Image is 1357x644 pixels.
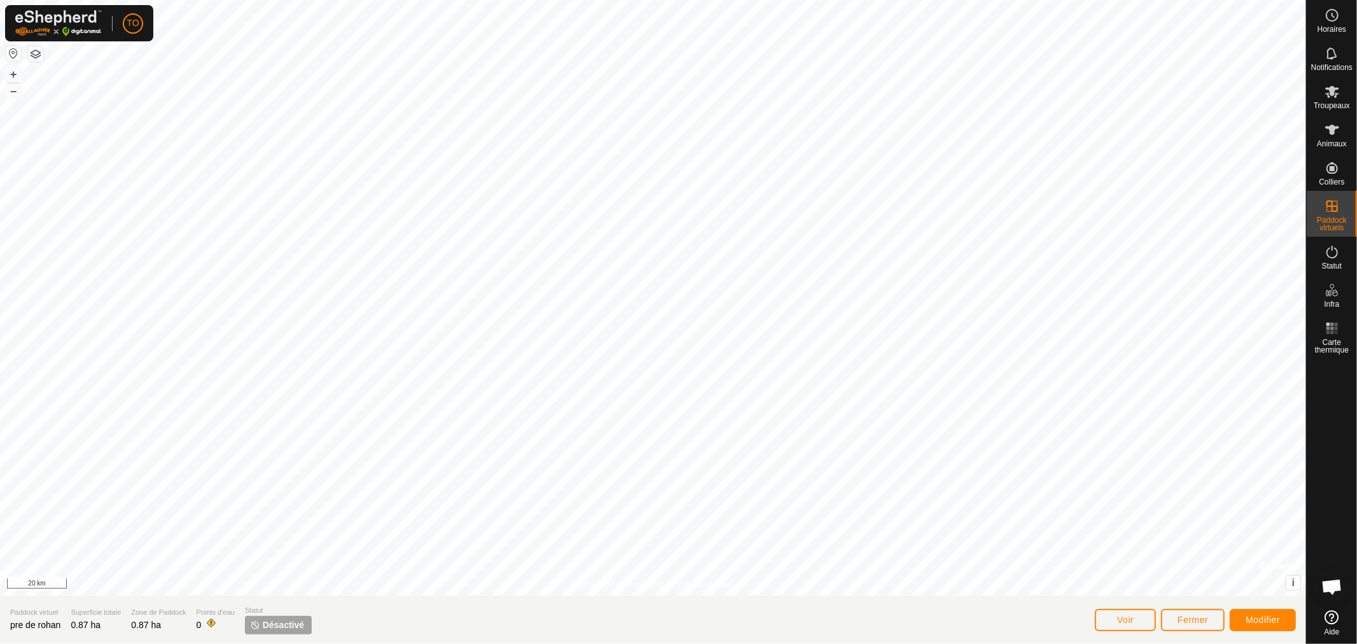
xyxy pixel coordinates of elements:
[1310,339,1354,354] span: Carte thermique
[1286,576,1300,590] button: i
[1324,628,1339,636] span: Aide
[1292,577,1295,588] span: i
[71,607,121,618] span: Superficie totale
[71,620,101,630] span: 0.87 ha
[197,620,202,630] span: 0
[6,83,21,99] button: –
[1314,102,1350,109] span: Troupeaux
[15,10,102,36] img: Logo Gallagher
[1311,64,1353,71] span: Notifications
[1313,568,1351,606] div: Open chat
[1318,25,1346,33] span: Horaires
[678,579,732,591] a: Contactez-nous
[10,607,60,618] span: Paddock virtuel
[1230,609,1296,631] button: Modifier
[1117,615,1134,625] span: Voir
[1317,140,1347,148] span: Animaux
[245,605,312,616] span: Statut
[1310,216,1354,232] span: Paddock virtuels
[1307,605,1357,641] a: Aide
[197,607,235,618] span: Points d'eau
[1319,178,1344,186] span: Colliers
[127,17,139,30] span: TO
[1322,262,1342,270] span: Statut
[1246,615,1280,625] span: Modifier
[6,46,21,61] button: Réinitialiser la carte
[574,579,663,591] a: Politique de confidentialité
[1161,609,1225,631] button: Fermer
[10,620,60,630] span: pre de rohan
[263,619,304,632] span: Désactivé
[250,620,260,630] img: désactiver
[131,620,161,630] span: 0.87 ha
[1324,300,1339,308] span: Infra
[6,67,21,82] button: +
[1095,609,1156,631] button: Voir
[131,607,186,618] span: Zone de Paddock
[28,46,43,62] button: Couches de carte
[1178,615,1208,625] span: Fermer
